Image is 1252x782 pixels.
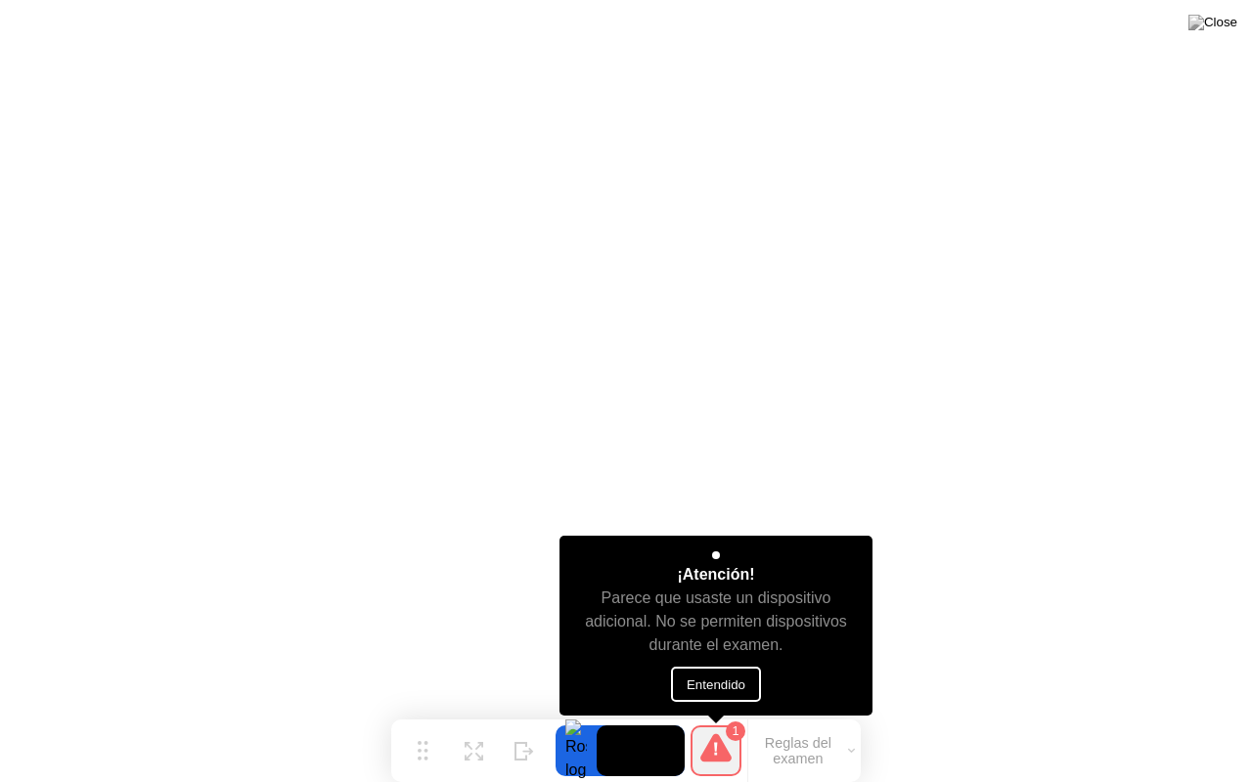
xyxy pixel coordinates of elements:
button: Reglas del examen [748,734,861,767]
div: 1 [726,721,745,741]
img: Close [1188,15,1237,30]
div: ¡Atención! [677,563,754,586]
button: Entendido [671,667,761,702]
div: Parece que usaste un dispositivo adicional. No se permiten dispositivos durante el examen. [577,586,856,657]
